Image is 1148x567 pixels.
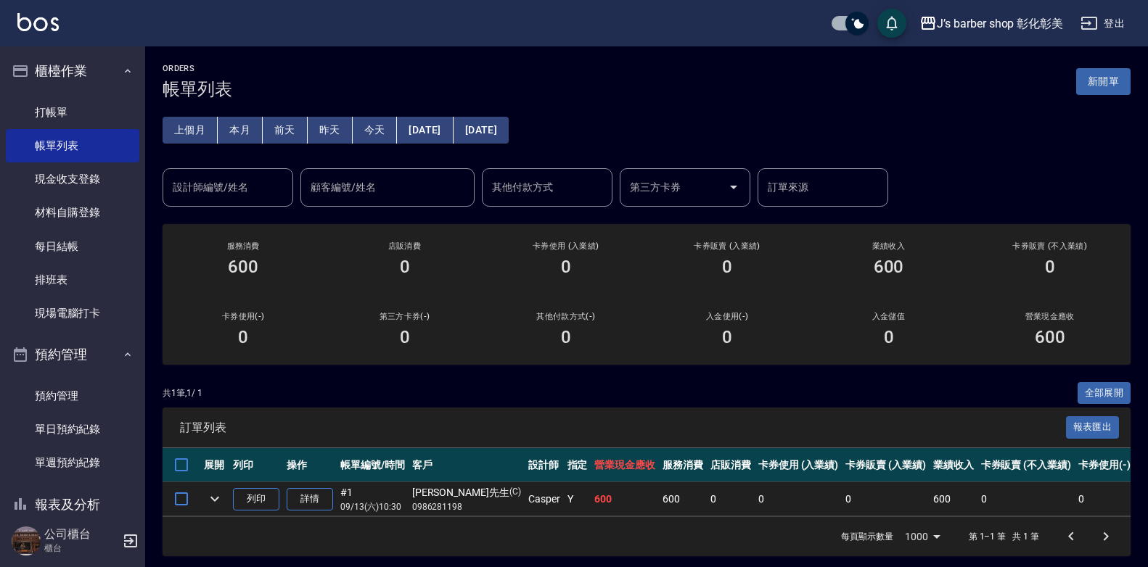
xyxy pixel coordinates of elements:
td: Casper [525,482,564,516]
button: Open [722,175,745,199]
td: 600 [930,482,977,516]
p: 09/13 (六) 10:30 [340,500,405,513]
h2: 卡券販賣 (入業績) [664,241,790,251]
th: 卡券使用 (入業績) [755,448,842,482]
h3: 0 [400,327,410,347]
a: 現場電腦打卡 [6,297,139,330]
button: save [877,9,906,38]
div: J’s barber shop 彰化彰美 [937,15,1063,33]
p: 0986281198 [412,500,521,513]
h3: 600 [1035,327,1065,347]
h2: 卡券使用 (入業績) [503,241,629,251]
td: 0 [1075,482,1134,516]
td: 0 [707,482,755,516]
h3: 0 [238,327,248,347]
th: 設計師 [525,448,564,482]
h3: 0 [561,257,571,277]
button: 預約管理 [6,336,139,373]
button: 昨天 [308,117,353,144]
button: 全部展開 [1078,382,1131,405]
button: expand row [204,488,226,510]
h3: 帳單列表 [163,79,232,99]
a: 材料自購登錄 [6,196,139,229]
h3: 0 [400,257,410,277]
button: 登出 [1075,10,1131,37]
td: 600 [659,482,707,516]
h3: 服務消費 [180,241,306,251]
h3: 600 [874,257,904,277]
span: 訂單列表 [180,421,1066,435]
a: 帳單列表 [6,129,139,162]
th: 卡券使用(-) [1075,448,1134,482]
p: 每頁顯示數量 [841,530,893,543]
th: 店販消費 [707,448,755,482]
button: [DATE] [454,117,509,144]
button: 列印 [233,488,279,510]
p: 櫃台 [44,542,118,555]
th: 列印 [229,448,283,482]
h2: 營業現金應收 [987,312,1113,321]
th: 展開 [200,448,229,482]
th: 營業現金應收 [591,448,659,482]
td: 0 [842,482,930,516]
button: J’s barber shop 彰化彰美 [914,9,1069,38]
img: Logo [17,13,59,31]
th: 服務消費 [659,448,707,482]
h3: 0 [884,327,894,347]
th: 操作 [283,448,337,482]
h2: 卡券販賣 (不入業績) [987,241,1113,251]
h3: 600 [228,257,258,277]
button: 今天 [353,117,398,144]
td: 0 [755,482,842,516]
a: 報表匯出 [1066,420,1120,434]
a: 每日結帳 [6,230,139,263]
a: 預約管理 [6,379,139,413]
button: [DATE] [397,117,453,144]
h2: 第三方卡券(-) [341,312,467,321]
h2: 業績收入 [825,241,951,251]
h5: 公司櫃台 [44,527,118,542]
th: 指定 [564,448,591,482]
th: 卡券販賣 (入業績) [842,448,930,482]
h2: 入金使用(-) [664,312,790,321]
td: 600 [591,482,659,516]
button: 上個月 [163,117,218,144]
button: 報表匯出 [1066,416,1120,439]
h3: 0 [722,257,732,277]
a: 新開單 [1076,74,1131,88]
th: 卡券販賣 (不入業績) [977,448,1075,482]
a: 現金收支登錄 [6,162,139,196]
a: 詳情 [287,488,333,510]
p: (C) [509,485,521,500]
th: 業績收入 [930,448,977,482]
th: 帳單編號/時間 [337,448,409,482]
a: 單週預約紀錄 [6,446,139,479]
h3: 0 [561,327,571,347]
button: 新開單 [1076,68,1131,95]
h3: 0 [1045,257,1055,277]
h2: 其他付款方式(-) [503,312,629,321]
h2: 入金儲值 [825,312,951,321]
button: 前天 [263,117,308,144]
a: 單日預約紀錄 [6,413,139,446]
button: 本月 [218,117,263,144]
a: 打帳單 [6,96,139,129]
h2: 卡券使用(-) [180,312,306,321]
button: 櫃檯作業 [6,52,139,90]
p: 共 1 筆, 1 / 1 [163,386,202,400]
p: 第 1–1 筆 共 1 筆 [969,530,1039,543]
th: 客戶 [409,448,525,482]
h3: 0 [722,327,732,347]
h2: ORDERS [163,64,232,73]
td: Y [564,482,591,516]
div: 1000 [899,517,946,556]
img: Person [12,526,41,555]
div: [PERSON_NAME]先生 [412,485,521,500]
button: 報表及分析 [6,486,139,523]
a: 排班表 [6,263,139,297]
td: #1 [337,482,409,516]
td: 0 [977,482,1075,516]
h2: 店販消費 [341,241,467,251]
